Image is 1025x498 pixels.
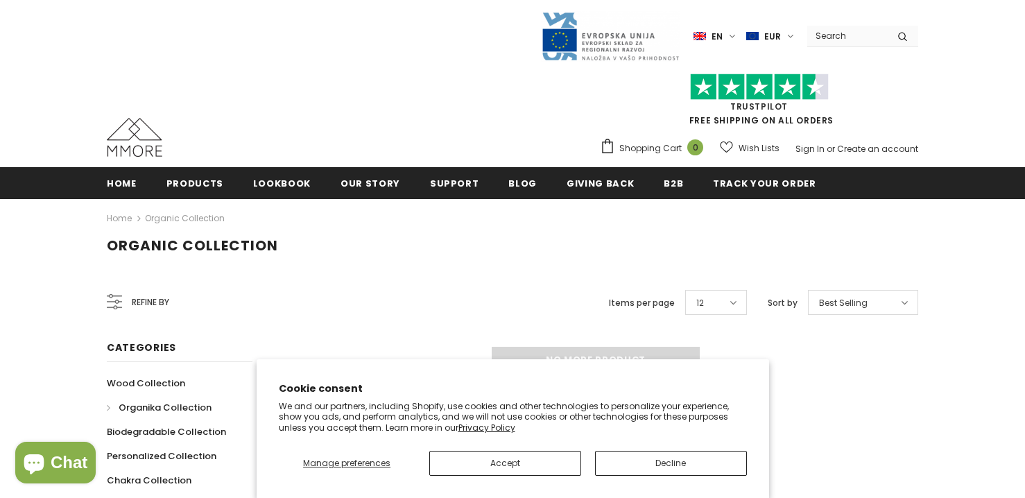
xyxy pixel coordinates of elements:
span: Manage preferences [303,457,390,469]
span: Blog [508,177,537,190]
span: Refine by [132,295,169,310]
a: Organic Collection [145,212,225,224]
span: Organic Collection [107,236,278,255]
label: Sort by [768,296,798,310]
a: Javni Razpis [541,30,680,42]
span: Track your order [713,177,816,190]
a: Trustpilot [730,101,788,112]
a: Chakra Collection [107,468,191,492]
a: support [430,167,479,198]
span: Chakra Collection [107,474,191,487]
a: Lookbook [253,167,311,198]
span: Organika Collection [119,401,212,414]
span: Our Story [341,177,400,190]
span: FREE SHIPPING ON ALL ORDERS [600,80,918,126]
span: 0 [687,139,703,155]
span: Wish Lists [739,141,779,155]
span: Best Selling [819,296,868,310]
label: Items per page [609,296,675,310]
a: Home [107,167,137,198]
a: Biodegradable Collection [107,420,226,444]
a: Privacy Policy [458,422,515,433]
span: Giving back [567,177,634,190]
input: Search Site [807,26,887,46]
span: Categories [107,341,176,354]
p: We and our partners, including Shopify, use cookies and other technologies to personalize your ex... [279,401,747,433]
span: Personalized Collection [107,449,216,463]
span: or [827,143,835,155]
a: Wood Collection [107,371,185,395]
span: Shopping Cart [619,141,682,155]
a: Our Story [341,167,400,198]
img: MMORE Cases [107,118,162,157]
span: Wood Collection [107,377,185,390]
span: EUR [764,30,781,44]
a: Home [107,210,132,227]
button: Accept [429,451,581,476]
span: en [712,30,723,44]
span: Products [166,177,223,190]
img: Trust Pilot Stars [690,74,829,101]
a: Sign In [795,143,825,155]
span: support [430,177,479,190]
a: Create an account [837,143,918,155]
h2: Cookie consent [279,381,747,396]
a: Track your order [713,167,816,198]
span: 12 [696,296,704,310]
inbox-online-store-chat: Shopify online store chat [11,442,100,487]
img: Javni Razpis [541,11,680,62]
span: B2B [664,177,683,190]
a: Shopping Cart 0 [600,138,710,159]
a: Organika Collection [107,395,212,420]
span: Lookbook [253,177,311,190]
a: Blog [508,167,537,198]
a: Products [166,167,223,198]
a: Personalized Collection [107,444,216,468]
span: Biodegradable Collection [107,425,226,438]
span: Home [107,177,137,190]
a: B2B [664,167,683,198]
img: i-lang-1.png [694,31,706,42]
a: Giving back [567,167,634,198]
button: Manage preferences [278,451,415,476]
a: Wish Lists [720,136,779,160]
button: Decline [595,451,747,476]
